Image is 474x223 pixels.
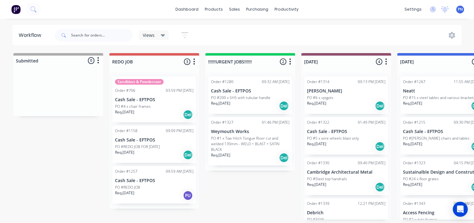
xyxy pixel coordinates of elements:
p: Cash Sale - EFTPOS [115,97,194,102]
p: Req. [DATE] [115,190,134,196]
div: Del [279,153,289,163]
p: PO #4 x chair frames [115,104,151,109]
p: Req. [DATE] [307,101,326,106]
img: Factory [11,5,21,14]
p: Req. [DATE] [307,141,326,147]
div: settings [401,5,425,14]
p: Req. [DATE] [403,182,422,187]
div: 12:21 PM [DATE] [358,201,385,206]
a: dashboard [172,5,202,14]
div: Order #1314 [307,79,329,85]
div: Order #131409:13 PM [DATE][PERSON_NAME]PO #6 x spigotsReq.[DATE]Del [304,77,388,114]
p: Req. [DATE] [211,152,230,158]
p: Cambridge Architectural Metal [307,170,385,175]
div: sales [226,5,243,14]
div: Order #1323 [403,160,425,166]
p: PO #REDO JOB FOR [DATE] [115,144,160,150]
p: PO #6 x spigots [307,95,333,101]
p: Req. [DATE] [403,141,422,147]
div: Order #1280 [211,79,233,85]
div: Del [279,101,289,111]
input: Search for orders... [71,29,133,42]
div: Order #1339 [307,201,329,206]
p: Req. [DATE] [115,109,134,115]
div: 09:09 PM [DATE] [166,128,194,134]
div: Order #1158 [115,128,137,134]
div: Order #1267 [403,79,425,85]
p: Req. [DATE] [211,101,230,106]
p: Cash Sale - EFTPOS [211,88,290,94]
div: Order #115809:09 PM [DATE]Cash Sale - EFTPOSPO #REDO JOB FOR [DATE]Req.[DATE]Del [113,126,196,163]
div: Del [183,150,193,160]
p: PO #200 x SHS with tubular handle [211,95,271,101]
p: PO #5 x wire wheels blast only [307,136,359,141]
div: Order #1322 [307,120,329,125]
div: Order #706 [115,88,135,93]
div: 01:46 PM [DATE] [262,120,290,125]
div: Del [183,110,193,120]
div: 01:49 PM [DATE] [358,120,385,125]
p: PO #3446 [307,217,324,222]
p: Cash Sale - EFTPOS [115,137,194,143]
div: Order #132201:49 PM [DATE]Cash Sale - EFTPOSPO #5 x wire wheels blast onlyReq.[DATE]Del [304,117,388,155]
div: Order #1257 [115,169,137,174]
p: PO #[PERSON_NAME] chairs and tables [403,136,470,141]
p: [PERSON_NAME] [307,88,385,94]
div: Order #1330 [307,160,329,166]
p: Cash Sale - EFTPOS [307,129,385,134]
span: Views [143,32,155,38]
div: Workflow [19,32,44,39]
p: Req. [DATE] [115,150,134,155]
span: PN [458,7,463,12]
p: PO #REDO JOB [115,185,140,190]
div: 09:13 PM [DATE] [358,79,385,85]
p: PO #1 x Tow Hitch Tongue Riser cut and welded 130mm - WELD + BLAST + SATIN BLACK [211,136,290,152]
p: Weymouth Works [211,129,290,134]
div: productivity [271,5,302,14]
div: Order #128009:32 AM [DATE]Cash Sale - EFTPOSPO #200 x SHS with tubular handleReq.[DATE]Del [208,77,292,114]
p: PO #2 x gate frames [403,217,438,222]
p: PO #Steel top handrails [307,176,347,182]
div: Order #1327 [211,120,233,125]
p: PO #24 x floor grates [403,176,439,182]
div: products [202,5,226,14]
p: Req. [DATE] [403,101,422,106]
div: purchasing [243,5,271,14]
div: 09:59 AM [DATE] [166,169,194,174]
div: Del [375,141,385,151]
div: 09:40 PM [DATE] [358,160,385,166]
p: Req. [DATE] [307,182,326,187]
div: Sandblast & PowdercoatOrder #70603:59 PM [DATE]Cash Sale - EFTPOSPO #4 x chair framesReq.[DATE]Del [113,77,196,122]
div: Del [375,182,385,192]
div: Del [375,101,385,111]
div: Order #1215 [403,120,425,125]
div: Order #133009:40 PM [DATE]Cambridge Architectural MetalPO #Steel top handrailsReq.[DATE]Del [304,158,388,195]
div: 09:32 AM [DATE] [262,79,290,85]
p: Cash Sale - EFTPOS [115,178,194,183]
div: 03:59 PM [DATE] [166,88,194,93]
p: Debrich [307,210,385,216]
div: Order #132701:46 PM [DATE]Weymouth WorksPO #1 x Tow Hitch Tongue Riser cut and welded 130mm - WEL... [208,117,292,166]
div: Order #1343 [403,201,425,206]
div: Sandblast & Powdercoat [115,79,164,85]
div: PU [183,191,193,201]
div: Open Intercom Messenger [453,202,468,217]
div: Order #125709:59 AM [DATE]Cash Sale - EFTPOSPO #REDO JOBReq.[DATE]PU [113,166,196,204]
